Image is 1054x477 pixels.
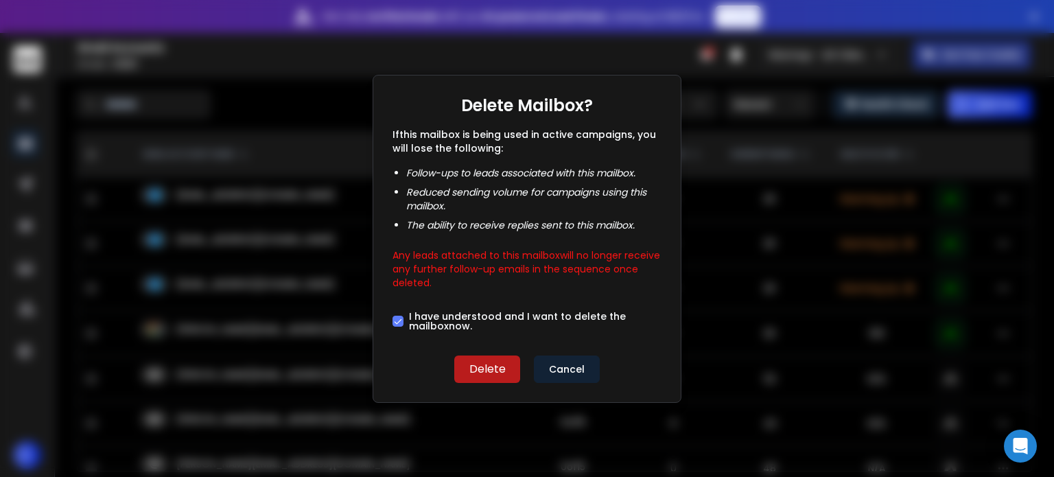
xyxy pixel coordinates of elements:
li: Follow-ups to leads associated with this mailbox . [406,166,661,180]
li: The ability to receive replies sent to this mailbox . [406,218,661,232]
div: Open Intercom Messenger [1004,430,1037,463]
label: I have understood and I want to delete the mailbox now. [409,312,661,331]
button: Cancel [534,356,600,383]
p: Any leads attached to this mailbox will no longer receive any further follow-up emails in the seq... [393,243,661,290]
p: If this mailbox is being used in active campaigns, you will lose the following: [393,128,661,155]
li: Reduced sending volume for campaigns using this mailbox . [406,185,661,213]
h1: Delete Mailbox? [461,95,593,117]
button: Delete [454,356,520,383]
